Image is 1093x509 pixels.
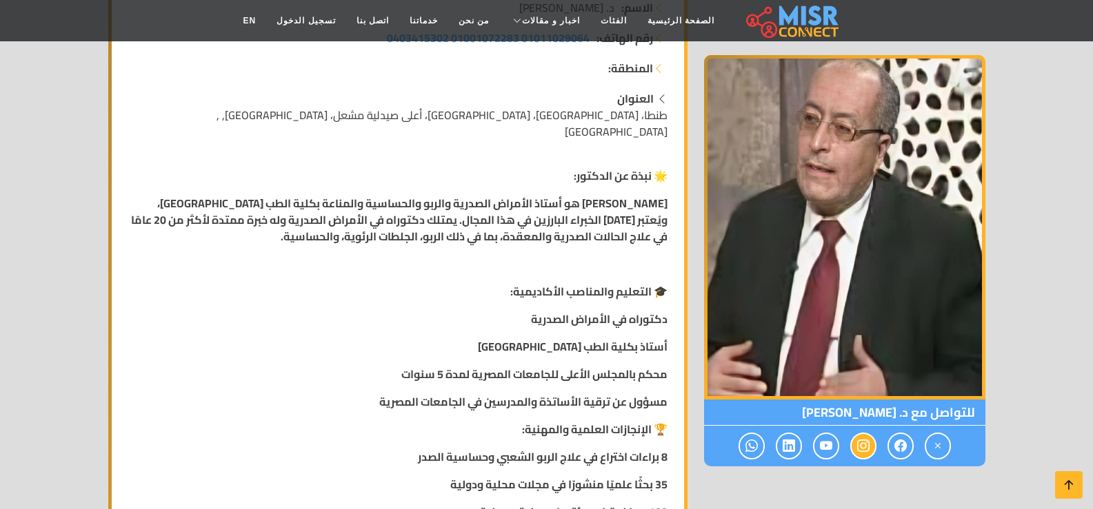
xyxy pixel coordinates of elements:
a: اخبار و مقالات [499,8,590,34]
span: اخبار و مقالات [522,14,580,27]
strong: 🎓 التعليم والمناصب الأكاديمية: [510,281,668,302]
img: main.misr_connect [746,3,839,38]
a: الفئات [590,8,637,34]
a: تسجيل الدخول [266,8,345,34]
strong: محكم بالمجلس الأعلى للجامعات المصرية لمدة 5 سنوات [401,364,668,384]
strong: [PERSON_NAME] هو أستاذ الأمراض الصدرية والربو والحساسية والمناعة بكلية الطب [GEOGRAPHIC_DATA]، وي... [131,193,668,247]
strong: دكتوراه في الأمراض الصدرية [531,309,668,329]
strong: أستاذ بكلية الطب [GEOGRAPHIC_DATA] [478,336,668,357]
a: خدماتنا [399,8,448,34]
a: الصفحة الرئيسية [637,8,725,34]
strong: 35 بحثًا علميًا منشورًا في مجلات محلية ودولية [450,474,668,495]
a: من نحن [448,8,499,34]
a: EN [233,8,267,34]
strong: 🏆 الإنجازات العلمية والمهنية: [522,419,668,439]
span: طنطا، [GEOGRAPHIC_DATA]، [GEOGRAPHIC_DATA]، أعلى صيدلية مشعل، [GEOGRAPHIC_DATA], , [GEOGRAPHIC_DATA] [217,105,668,142]
span: للتواصل مع د. [PERSON_NAME] [704,399,985,426]
strong: المنطقة: [608,60,653,76]
strong: العنوان [617,88,654,109]
strong: 🌟 نبذة عن الدكتور: [574,165,668,186]
img: د. محمد عبد الوهاب [704,55,985,399]
a: اتصل بنا [346,8,399,34]
strong: 8 براءات اختراع في علاج الربو الشعبي وحساسية الصدر [418,446,668,467]
strong: مسؤول عن ترقية الأساتذة والمدرسين في الجامعات المصرية [379,391,668,412]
